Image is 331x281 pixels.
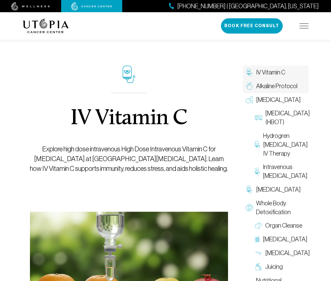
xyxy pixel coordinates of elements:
[256,82,297,91] span: Alkaline Protocol
[71,2,112,11] img: cancer center
[243,93,309,107] a: [MEDICAL_DATA]
[265,221,302,230] span: Organ Cleanse
[246,186,253,193] img: Chelation Therapy
[123,66,135,83] img: icon
[246,204,253,211] img: Whole Body Detoxification
[255,114,262,121] img: Hyperbaric Oxygen Therapy (HBOT)
[23,19,69,33] img: logo
[252,219,309,232] a: Organ Cleanse
[255,263,262,270] img: Juicing
[300,23,309,28] img: icon-hamburger
[246,69,253,76] img: IV Vitamin C
[256,199,306,217] span: Whole Body Detoxification
[256,95,301,104] span: [MEDICAL_DATA]
[252,246,309,260] a: [MEDICAL_DATA]
[255,168,260,175] img: Intravenous Ozone Therapy
[243,196,309,219] a: Whole Body Detoxification
[252,160,309,183] a: Intravenous [MEDICAL_DATA]
[263,131,308,158] span: Hydrogren [MEDICAL_DATA] IV Therapy
[263,163,307,180] span: Intravenous [MEDICAL_DATA]
[265,249,310,258] span: [MEDICAL_DATA]
[252,129,309,160] a: Hydrogren [MEDICAL_DATA] IV Therapy
[221,18,283,34] button: Book Free Consult
[252,106,309,129] a: [MEDICAL_DATA] (HBOT)
[265,262,283,271] span: Juicing
[243,183,309,196] a: [MEDICAL_DATA]
[255,236,260,243] img: Colon Therapy
[11,2,50,11] img: wellness
[263,235,307,244] span: [MEDICAL_DATA]
[255,222,262,229] img: Organ Cleanse
[70,108,187,130] h1: IV Vitamin C
[177,2,319,11] span: [PHONE_NUMBER] | [GEOGRAPHIC_DATA], [US_STATE]
[252,260,309,274] a: Juicing
[243,66,309,79] a: IV Vitamin C
[246,82,253,90] img: Alkaline Protocol
[265,109,310,127] span: [MEDICAL_DATA] (HBOT)
[255,249,262,257] img: Lymphatic Massage
[256,68,285,77] span: IV Vitamin C
[256,185,301,194] span: [MEDICAL_DATA]
[255,141,260,148] img: Hydrogren Peroxide IV Therapy
[252,232,309,246] a: [MEDICAL_DATA]
[246,96,253,103] img: Oxygen Therapy
[243,79,309,93] a: Alkaline Protocol
[30,144,228,174] p: Explore high dose intravenous High Dose Intravenous Vitamin C for [MEDICAL_DATA] at [GEOGRAPHIC_D...
[169,2,319,11] a: [PHONE_NUMBER] | [GEOGRAPHIC_DATA], [US_STATE]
